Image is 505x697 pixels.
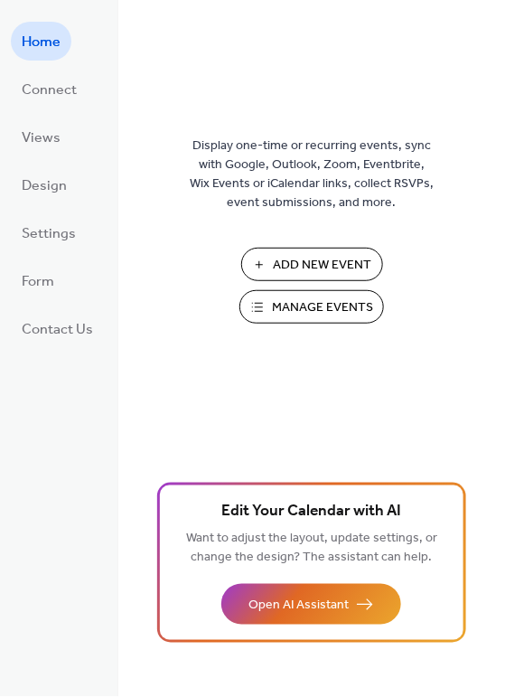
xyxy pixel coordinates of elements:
a: Contact Us [11,309,104,348]
span: Home [22,29,61,57]
span: Open AI Assistant [248,597,349,616]
span: Form [22,268,54,297]
a: Settings [11,213,87,252]
a: Connect [11,70,88,108]
span: Contact Us [22,316,93,344]
span: Manage Events [272,299,373,318]
span: Want to adjust the layout, update settings, or change the design? The assistant can help. [186,527,437,570]
span: Display one-time or recurring events, sync with Google, Outlook, Zoom, Eventbrite, Wix Events or ... [190,137,434,213]
span: Add New Event [274,257,372,276]
a: Design [11,165,78,204]
button: Open AI Assistant [221,584,401,625]
span: Design [22,173,67,201]
a: Views [11,118,71,156]
a: Form [11,261,65,300]
button: Add New Event [241,248,383,281]
span: Views [22,125,61,153]
a: Home [11,22,71,61]
span: Connect [22,77,77,105]
button: Manage Events [239,290,384,324]
span: Settings [22,221,76,249]
span: Edit Your Calendar with AI [221,500,401,525]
